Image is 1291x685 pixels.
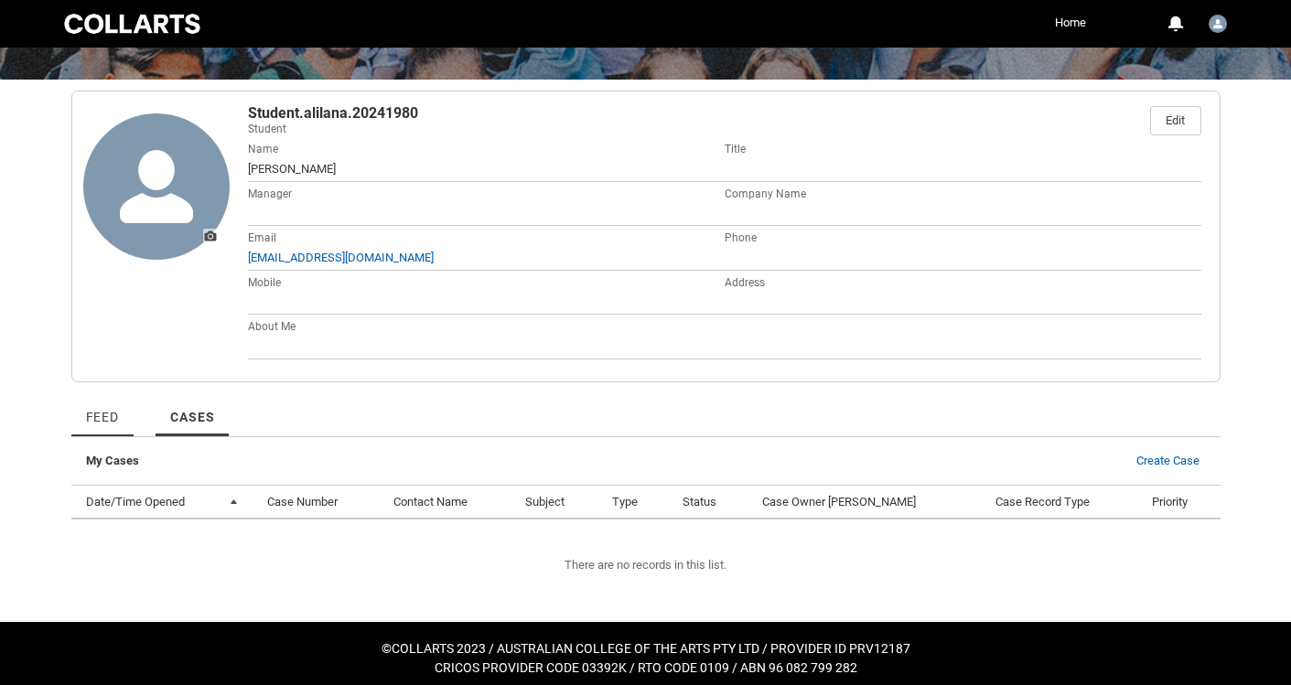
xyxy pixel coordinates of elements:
th: Type [597,486,667,519]
th: Priority [1137,486,1220,519]
th: Status [668,486,748,519]
a: Subject [525,493,583,511]
a: [EMAIL_ADDRESS][DOMAIN_NAME] [248,251,434,264]
span: Manager [248,187,292,200]
a: Create Case [1130,454,1206,467]
a: Status [683,493,734,511]
th: Contact Name [379,486,511,519]
a: Case Owner [PERSON_NAME] [762,493,965,511]
a: Update Photo [83,113,230,260]
a: Case Number [267,493,365,511]
span: Mobile [248,276,281,289]
a: Date/Time Opened [86,493,238,511]
span: Phone [725,231,757,244]
a: Contact Name [393,493,496,511]
span: Feed [86,410,120,424]
th: Case Owner Alias [748,486,980,519]
span: Title [725,143,746,155]
span: Cases [170,410,214,424]
a: Case Record Type [995,493,1124,511]
span: Email [248,231,276,244]
th: Date/Time Opened [71,486,253,519]
a: Priority [1152,493,1205,511]
a: Edit [1151,107,1200,134]
a: Feed [71,386,134,436]
span: Address [725,276,765,289]
button: User Profile Student.alilana.20241980 [1204,7,1232,37]
div: My Cases [86,452,139,470]
span: [PERSON_NAME] [248,162,336,176]
span: About Me [248,320,296,333]
div: Edit [1166,107,1185,134]
span: Student.alilana.20241980 [248,106,418,121]
a: Cases [156,386,229,436]
span: Company Name [725,187,806,200]
img: Student.alilana.20241980 [1209,15,1227,33]
th: Subject [511,486,597,519]
a: Type [612,493,652,511]
div: There are no records in this list. [71,519,1221,611]
th: Case Number [253,486,380,519]
a: Home [1050,9,1091,37]
p: Student [248,121,1146,137]
span: Name [248,143,278,155]
th: Case Record Type [981,486,1138,519]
